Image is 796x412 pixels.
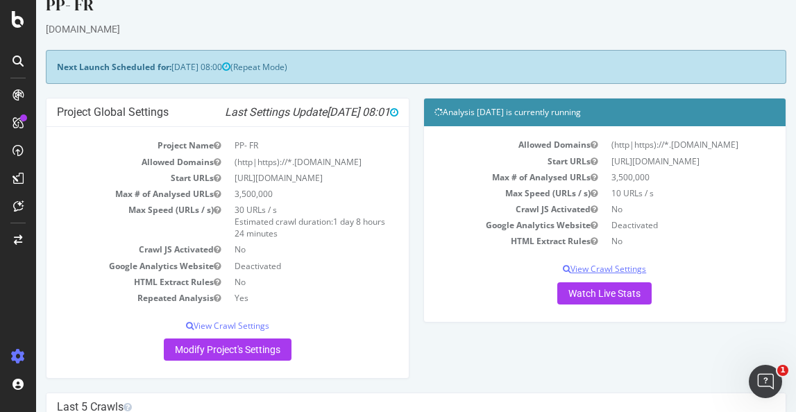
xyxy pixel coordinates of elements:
div: (Repeat Mode) [10,50,750,84]
td: Crawl JS Activated [21,241,192,257]
td: Yes [192,290,362,306]
h4: Analysis [DATE] is currently running [398,105,740,119]
td: Start URLs [21,170,192,186]
td: 3,500,000 [568,169,739,185]
td: Deactivated [568,217,739,233]
td: Allowed Domains [398,137,569,153]
td: No [192,274,362,290]
td: Max Speed (URLs / s) [398,185,569,201]
td: Max # of Analysed URLs [21,186,192,202]
strong: Next Launch Scheduled for: [21,61,135,73]
td: Project Name [21,137,192,153]
td: Google Analytics Website [21,258,192,274]
td: HTML Extract Rules [21,274,192,290]
p: View Crawl Settings [398,263,740,275]
td: HTML Extract Rules [398,233,569,249]
span: [DATE] 08:01 [291,105,362,119]
td: Deactivated [192,258,362,274]
td: 30 URLs / s Estimated crawl duration: [192,202,362,241]
td: Google Analytics Website [398,217,569,233]
td: 3,500,000 [192,186,362,202]
td: [URL][DOMAIN_NAME] [192,170,362,186]
td: No [192,241,362,257]
iframe: Intercom live chat [749,365,782,398]
td: [URL][DOMAIN_NAME] [568,153,739,169]
td: Allowed Domains [21,154,192,170]
td: Repeated Analysis [21,290,192,306]
td: (http|https)://*.[DOMAIN_NAME] [568,137,739,153]
td: PP- FR [192,137,362,153]
td: (http|https)://*.[DOMAIN_NAME] [192,154,362,170]
span: 1 day 8 hours 24 minutes [198,216,349,239]
td: 10 URLs / s [568,185,739,201]
span: [DATE] 08:00 [135,61,194,73]
td: Start URLs [398,153,569,169]
i: Last Settings Update [189,105,362,119]
span: 1 [777,365,788,376]
td: Max # of Analysed URLs [398,169,569,185]
div: [DOMAIN_NAME] [10,22,750,36]
a: Watch Live Stats [521,282,616,304]
td: Max Speed (URLs / s) [21,202,192,241]
td: No [568,201,739,217]
td: No [568,233,739,249]
h4: Project Global Settings [21,105,362,119]
a: Modify Project's Settings [128,338,255,361]
p: View Crawl Settings [21,320,362,332]
td: Crawl JS Activated [398,201,569,217]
